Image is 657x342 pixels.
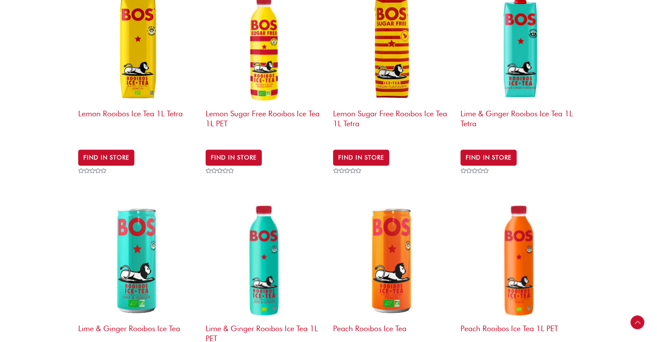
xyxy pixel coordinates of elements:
img: Lime & Ginger Rooibos Ice Tea 1L PET [206,201,324,320]
a: Buy in Store [206,150,262,165]
h2: Lemon Sugar Free Rooibos Ice Tea 1L Tetra [333,105,452,138]
a: BUY IN STORE [460,150,517,165]
h2: Lime & Ginger Rooibos Ice Tea 1L Tetra [460,105,579,138]
img: Bos Peach Ice Tea 1L [460,201,579,320]
a: BUY IN STORE [78,150,134,165]
img: EU_BOS_250ml_L&G [78,201,197,320]
h2: Lemon Rooibos Ice Tea 1L Tetra [78,105,197,138]
a: BUY IN STORE [333,150,389,165]
h2: Lemon Sugar Free Rooibos Ice Tea 1L PET [206,105,324,138]
img: EU_BOS_250ml_Peach [333,201,452,320]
